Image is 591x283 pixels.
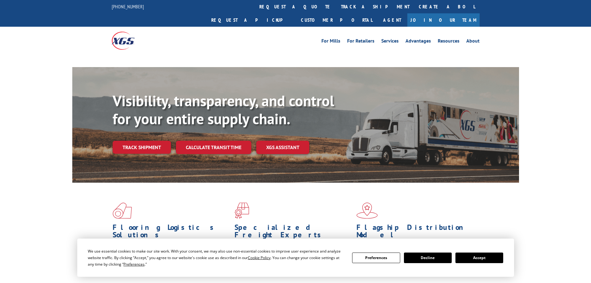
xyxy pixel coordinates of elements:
[248,255,271,260] span: Cookie Policy
[321,39,340,45] a: For Mills
[123,262,145,267] span: Preferences
[381,39,399,45] a: Services
[352,253,400,263] button: Preferences
[113,91,334,128] b: Visibility, transparency, and control for your entire supply chain.
[377,13,407,27] a: Agent
[405,39,431,45] a: Advantages
[77,239,514,277] div: Cookie Consent Prompt
[356,224,474,242] h1: Flagship Distribution Model
[113,224,230,242] h1: Flooring Logistics Solutions
[112,3,144,10] a: [PHONE_NUMBER]
[466,39,480,45] a: About
[88,248,345,267] div: We use essential cookies to make our site work. With your consent, we may also use non-essential ...
[176,141,251,154] a: Calculate transit time
[113,203,132,219] img: xgs-icon-total-supply-chain-intelligence-red
[235,224,352,242] h1: Specialized Freight Experts
[347,39,374,45] a: For Retailers
[256,141,309,154] a: XGS ASSISTANT
[407,13,480,27] a: Join Our Team
[356,203,378,219] img: xgs-icon-flagship-distribution-model-red
[296,13,377,27] a: Customer Portal
[455,253,503,263] button: Accept
[113,141,171,154] a: Track shipment
[404,253,452,263] button: Decline
[438,39,459,45] a: Resources
[235,203,249,219] img: xgs-icon-focused-on-flooring-red
[207,13,296,27] a: Request a pickup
